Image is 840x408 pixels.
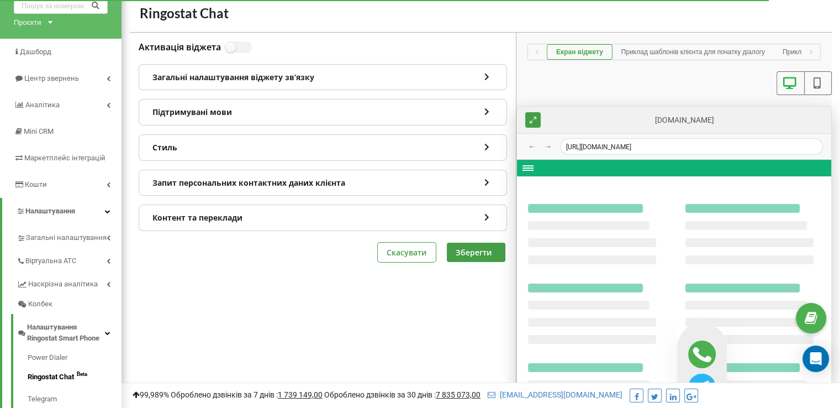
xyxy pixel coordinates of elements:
[28,279,98,290] span: Наскрізна аналітика
[25,255,76,266] span: Віртуальна АТС
[25,180,47,189] span: Кошти
[560,138,823,155] div: [URL][DOMAIN_NAME]
[546,114,823,125] div: [DOMAIN_NAME]
[612,44,774,60] button: Приклад шаблонів клієнта для початку діалогу
[139,205,506,231] div: Контент та переклади
[378,243,436,262] button: Скасувати
[688,374,716,401] img: Telegram
[17,294,121,314] a: Колбек
[436,390,480,399] u: 7 835 073,00
[28,366,121,388] a: Ringostat ChatBeta
[547,44,612,60] button: Екран віджету
[139,170,506,196] div: Запит персональних контактних даних клієнта
[28,352,121,366] a: Power Dialer
[24,74,79,82] span: Центр звернень
[139,65,506,90] div: Загальні налаштування віджету звʼязку
[2,198,121,224] a: Налаштування
[278,390,323,399] u: 1 739 149,00
[28,299,52,310] span: Колбек
[139,41,221,54] label: Активація віджета
[20,48,51,56] span: Дашборд
[140,5,822,22] h2: Ringostat Chat
[17,314,121,348] a: Налаштування Ringostat Smart Phone
[27,322,105,344] span: Налаштування Ringostat Smart Phone
[525,140,538,153] button: ←
[133,390,169,399] span: 99,989%
[25,101,60,109] span: Аналiтика
[541,140,554,153] button: →
[24,154,105,162] span: Маркетплейс інтеграцій
[171,390,323,399] span: Оброблено дзвінків за 7 днів :
[14,17,41,28] div: Проєкти
[688,341,716,368] img: Callback
[488,390,622,399] a: [EMAIL_ADDRESS][DOMAIN_NAME]
[17,248,121,271] a: Віртуальна АТС
[324,390,480,399] span: Оброблено дзвінків за 30 днів :
[17,271,121,294] a: Наскрізна аналітика
[139,100,506,125] div: Підтримувані мови
[25,207,75,215] span: Налаштування
[26,232,107,243] span: Загальні налаштування
[447,243,505,262] button: Зберегти
[139,135,506,160] div: Стиль
[17,224,121,248] a: Загальні налаштування
[802,346,829,372] div: Open Intercom Messenger
[24,127,54,135] span: Mini CRM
